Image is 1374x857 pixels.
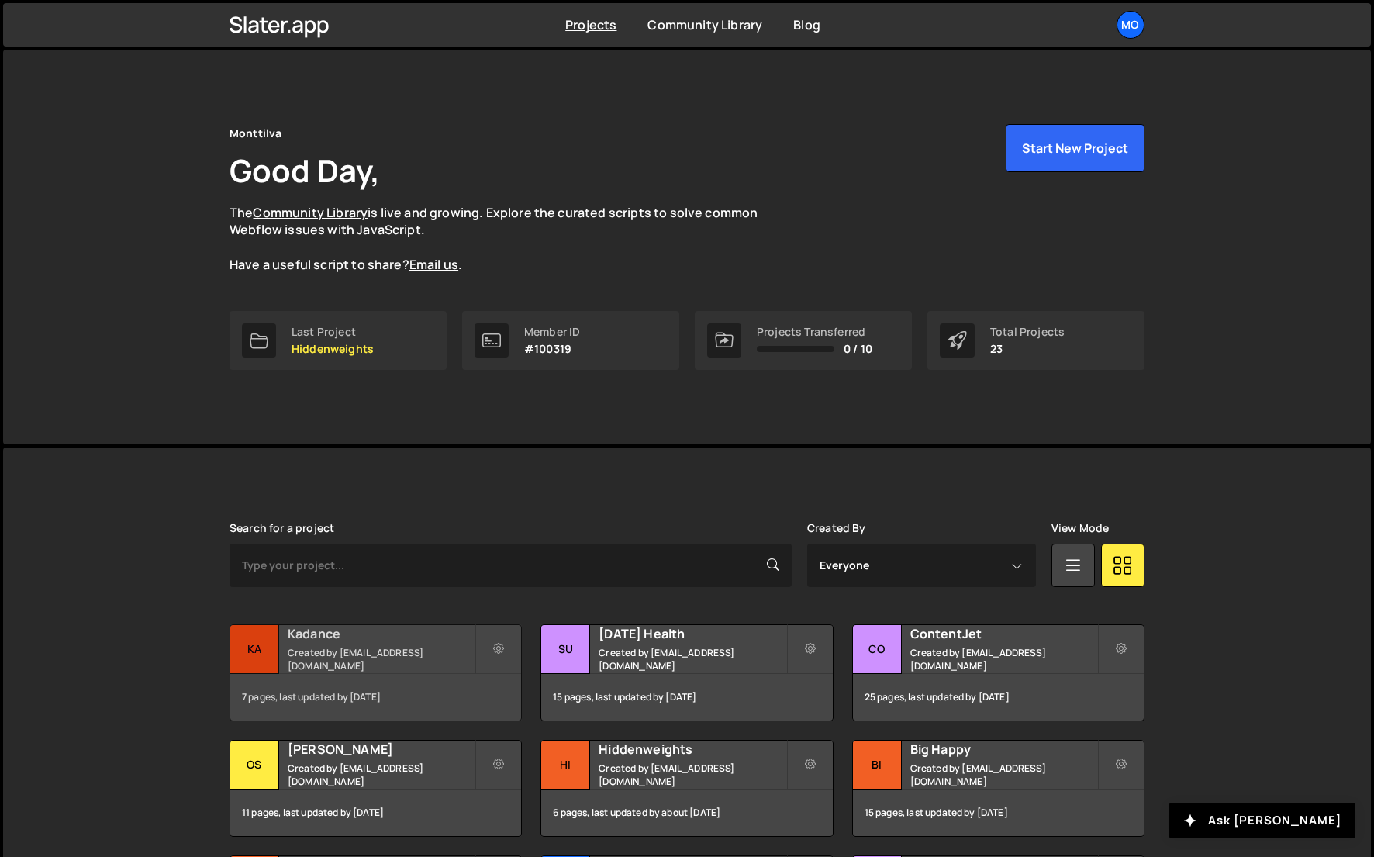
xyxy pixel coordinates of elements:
[540,624,833,721] a: Su [DATE] Health Created by [EMAIL_ADDRESS][DOMAIN_NAME] 15 pages, last updated by [DATE]
[853,674,1144,721] div: 25 pages, last updated by [DATE]
[910,741,1097,758] h2: Big Happy
[524,326,580,338] div: Member ID
[230,674,521,721] div: 7 pages, last updated by [DATE]
[599,646,785,672] small: Created by [EMAIL_ADDRESS][DOMAIN_NAME]
[253,204,368,221] a: Community Library
[793,16,820,33] a: Blog
[844,343,872,355] span: 0 / 10
[910,646,1097,672] small: Created by [EMAIL_ADDRESS][DOMAIN_NAME]
[230,149,380,192] h1: Good Day,
[524,343,580,355] p: #100319
[230,124,281,143] div: Monttilva
[230,522,334,534] label: Search for a project
[1006,124,1144,172] button: Start New Project
[1051,522,1109,534] label: View Mode
[541,741,590,790] div: Hi
[541,674,832,721] div: 15 pages, last updated by [DATE]
[540,740,833,837] a: Hi Hiddenweights Created by [EMAIL_ADDRESS][DOMAIN_NAME] 6 pages, last updated by about [DATE]
[230,204,788,274] p: The is live and growing. Explore the curated scripts to solve common Webflow issues with JavaScri...
[1169,803,1355,838] button: Ask [PERSON_NAME]
[541,790,832,836] div: 6 pages, last updated by about [DATE]
[230,740,522,837] a: Os [PERSON_NAME] Created by [EMAIL_ADDRESS][DOMAIN_NAME] 11 pages, last updated by [DATE]
[910,762,1097,788] small: Created by [EMAIL_ADDRESS][DOMAIN_NAME]
[990,326,1065,338] div: Total Projects
[565,16,616,33] a: Projects
[599,625,785,642] h2: [DATE] Health
[288,762,475,788] small: Created by [EMAIL_ADDRESS][DOMAIN_NAME]
[230,790,521,836] div: 11 pages, last updated by [DATE]
[990,343,1065,355] p: 23
[292,343,374,355] p: Hiddenweights
[807,522,866,534] label: Created By
[852,740,1144,837] a: Bi Big Happy Created by [EMAIL_ADDRESS][DOMAIN_NAME] 15 pages, last updated by [DATE]
[292,326,374,338] div: Last Project
[230,544,792,587] input: Type your project...
[288,646,475,672] small: Created by [EMAIL_ADDRESS][DOMAIN_NAME]
[230,311,447,370] a: Last Project Hiddenweights
[288,741,475,758] h2: [PERSON_NAME]
[230,624,522,721] a: Ka Kadance Created by [EMAIL_ADDRESS][DOMAIN_NAME] 7 pages, last updated by [DATE]
[853,625,902,674] div: Co
[599,741,785,758] h2: Hiddenweights
[288,625,475,642] h2: Kadance
[757,326,872,338] div: Projects Transferred
[910,625,1097,642] h2: ContentJet
[853,790,1144,836] div: 15 pages, last updated by [DATE]
[230,625,279,674] div: Ka
[599,762,785,788] small: Created by [EMAIL_ADDRESS][DOMAIN_NAME]
[852,624,1144,721] a: Co ContentJet Created by [EMAIL_ADDRESS][DOMAIN_NAME] 25 pages, last updated by [DATE]
[647,16,762,33] a: Community Library
[409,256,458,273] a: Email us
[541,625,590,674] div: Su
[853,741,902,790] div: Bi
[230,741,279,790] div: Os
[1117,11,1144,39] a: Mo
